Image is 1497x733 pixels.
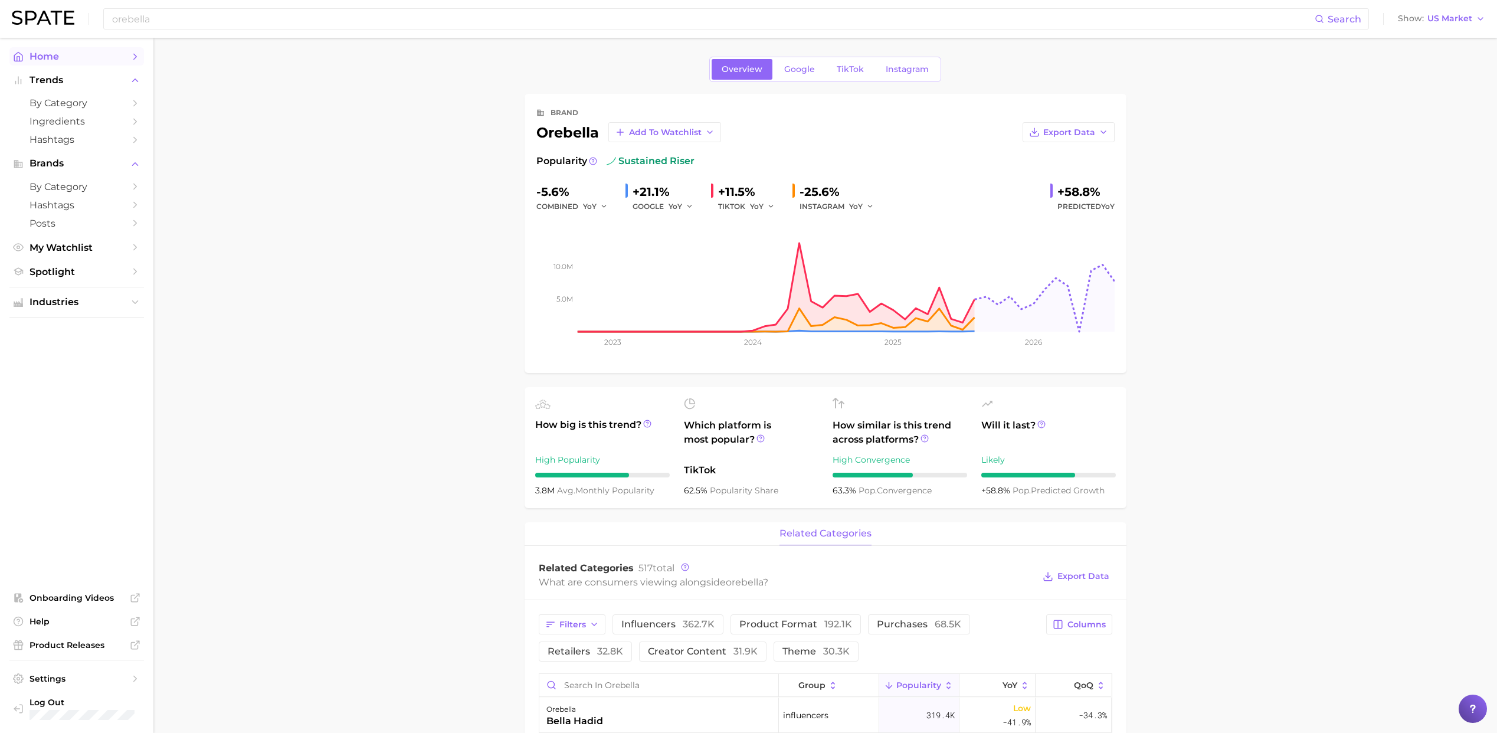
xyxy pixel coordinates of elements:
[896,680,941,690] span: Popularity
[535,473,670,477] div: 7 / 10
[849,201,863,211] span: YoY
[833,418,967,447] span: How similar is this trend across platforms?
[885,338,902,346] tspan: 2025
[1398,15,1424,22] span: Show
[1074,680,1093,690] span: QoQ
[782,647,850,656] span: theme
[833,453,967,467] div: High Convergence
[9,613,144,630] a: Help
[877,620,961,629] span: purchases
[9,94,144,112] a: by Category
[712,59,772,80] a: Overview
[551,106,578,120] div: brand
[9,636,144,654] a: Product Releases
[1040,568,1112,585] button: Export Data
[981,473,1116,477] div: 7 / 10
[546,702,603,716] div: orebella
[9,589,144,607] a: Onboarding Videos
[684,418,818,457] span: Which platform is most popular?
[30,51,124,62] span: Home
[621,620,715,629] span: influencers
[827,59,874,80] a: TikTok
[30,697,135,708] span: Log Out
[833,473,967,477] div: 6 / 10
[607,154,695,168] span: sustained riser
[1024,338,1041,346] tspan: 2026
[726,577,763,588] span: orebella
[1427,15,1472,22] span: US Market
[557,485,654,496] span: monthly popularity
[539,562,634,574] span: Related Categories
[779,674,879,697] button: group
[536,199,616,214] div: combined
[539,614,605,634] button: Filters
[684,485,710,496] span: 62.5%
[1067,620,1106,630] span: Columns
[539,698,1112,733] button: orebellabella hadidinfluencers319.4kLow-41.9%-34.3%
[536,122,721,142] div: orebella
[710,485,778,496] span: popularity share
[1023,122,1115,142] button: Export Data
[784,64,815,74] span: Google
[1013,701,1031,715] span: Low
[633,199,702,214] div: GOOGLE
[1101,202,1115,211] span: YoY
[633,182,702,201] div: +21.1%
[9,263,144,281] a: Spotlight
[30,116,124,127] span: Ingredients
[823,646,850,657] span: 30.3k
[30,242,124,253] span: My Watchlist
[683,619,715,630] span: 362.7k
[9,112,144,130] a: Ingredients
[800,182,882,201] div: -25.6%
[837,64,864,74] span: TikTok
[583,201,597,211] span: YoY
[648,647,758,656] span: creator content
[30,266,124,277] span: Spotlight
[859,485,932,496] span: convergence
[959,674,1036,697] button: YoY
[1003,680,1017,690] span: YoY
[684,463,818,477] span: TikTok
[981,453,1116,467] div: Likely
[926,708,955,722] span: 319.4k
[1013,485,1105,496] span: predicted growth
[30,593,124,603] span: Onboarding Videos
[779,528,872,539] span: related categories
[9,238,144,257] a: My Watchlist
[9,155,144,172] button: Brands
[607,156,616,166] img: sustained riser
[9,293,144,311] button: Industries
[718,199,783,214] div: TIKTOK
[30,297,124,307] span: Industries
[750,201,764,211] span: YoY
[876,59,939,80] a: Instagram
[1003,715,1031,729] span: -41.9%
[9,47,144,66] a: Home
[981,418,1116,447] span: Will it last?
[1057,182,1115,201] div: +58.8%
[1057,199,1115,214] span: Predicted
[608,122,721,142] button: Add to Watchlist
[879,674,959,697] button: Popularity
[12,11,74,25] img: SPATE
[535,418,670,447] span: How big is this trend?
[733,646,758,657] span: 31.9k
[536,154,587,168] span: Popularity
[783,708,828,722] span: influencers
[1036,674,1111,697] button: QoQ
[539,574,1034,590] div: What are consumers viewing alongside ?
[9,130,144,149] a: Hashtags
[800,199,882,214] div: INSTAGRAM
[638,562,674,574] span: total
[1046,614,1112,634] button: Columns
[1079,708,1107,722] span: -34.3%
[629,127,702,138] span: Add to Watchlist
[638,562,653,574] span: 517
[774,59,825,80] a: Google
[30,616,124,627] span: Help
[583,199,608,214] button: YoY
[849,199,874,214] button: YoY
[559,620,586,630] span: Filters
[30,218,124,229] span: Posts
